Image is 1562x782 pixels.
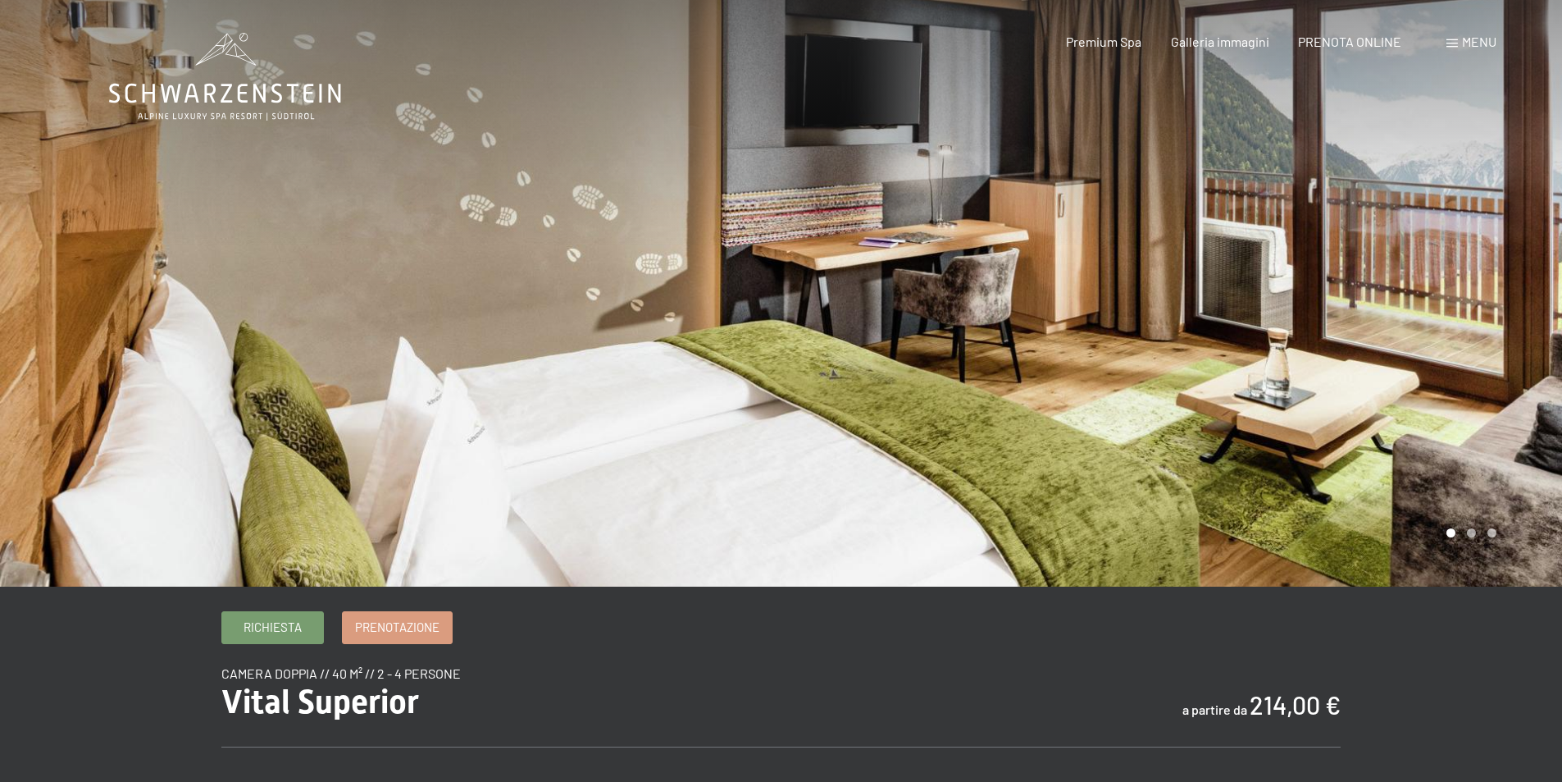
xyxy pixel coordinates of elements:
a: Premium Spa [1066,34,1141,49]
a: Galleria immagini [1171,34,1269,49]
span: Menu [1462,34,1496,49]
a: PRENOTA ONLINE [1298,34,1401,49]
a: Richiesta [222,612,323,643]
a: Prenotazione [343,612,452,643]
span: camera doppia // 40 m² // 2 - 4 persone [221,665,461,681]
span: a partire da [1182,702,1247,717]
span: Richiesta [244,619,302,636]
span: Vital Superior [221,683,419,721]
span: Prenotazione [355,619,439,636]
b: 214,00 € [1250,690,1341,720]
